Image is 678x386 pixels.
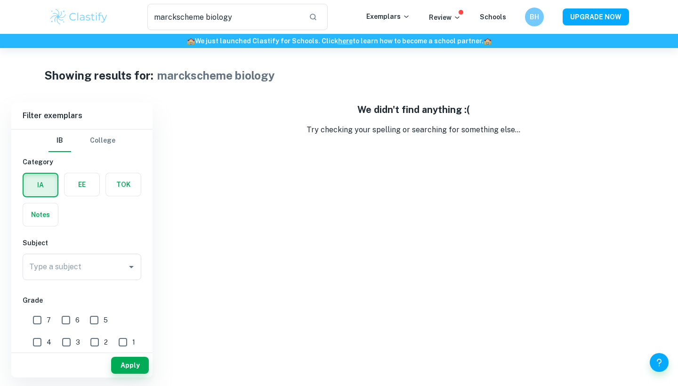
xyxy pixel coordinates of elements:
[650,353,669,372] button: Help and Feedback
[90,129,115,152] button: College
[104,337,108,347] span: 2
[160,124,667,136] p: Try checking your spelling or searching for something else...
[111,357,149,374] button: Apply
[48,129,71,152] button: IB
[23,238,141,248] h6: Subject
[11,103,153,129] h6: Filter exemplars
[48,129,115,152] div: Filter type choice
[525,8,544,26] button: BH
[132,337,135,347] span: 1
[106,173,141,196] button: TOK
[147,4,301,30] input: Search for any exemplars...
[104,315,108,325] span: 5
[76,337,80,347] span: 3
[23,295,141,306] h6: Grade
[480,13,506,21] a: Schools
[44,67,153,84] h1: Showing results for:
[338,37,353,45] a: here
[75,315,80,325] span: 6
[563,8,629,25] button: UPGRADE NOW
[49,8,109,26] img: Clastify logo
[187,37,195,45] span: 🏫
[529,12,540,22] h6: BH
[2,36,676,46] h6: We just launched Clastify for Schools. Click to learn how to become a school partner.
[366,11,410,22] p: Exemplars
[65,173,99,196] button: EE
[23,203,58,226] button: Notes
[125,260,138,273] button: Open
[47,337,51,347] span: 4
[429,12,461,23] p: Review
[23,157,141,167] h6: Category
[24,174,57,196] button: IA
[47,315,51,325] span: 7
[160,103,667,117] h5: We didn't find anything :(
[157,67,275,84] h1: marckscheme biology
[484,37,492,45] span: 🏫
